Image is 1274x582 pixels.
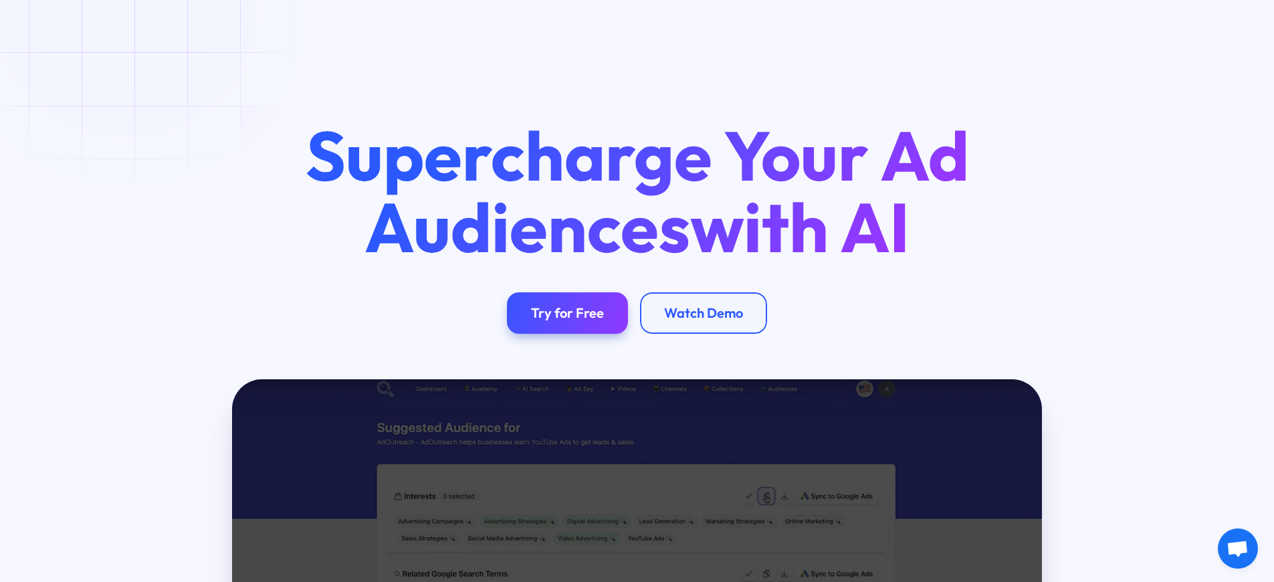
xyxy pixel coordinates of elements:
[531,304,604,321] div: Try for Free
[1218,528,1258,569] a: Open chat
[690,183,910,270] span: with AI
[664,304,743,321] div: Watch Demo
[277,120,996,262] h1: Supercharge Your Ad Audiences
[507,292,628,334] a: Try for Free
